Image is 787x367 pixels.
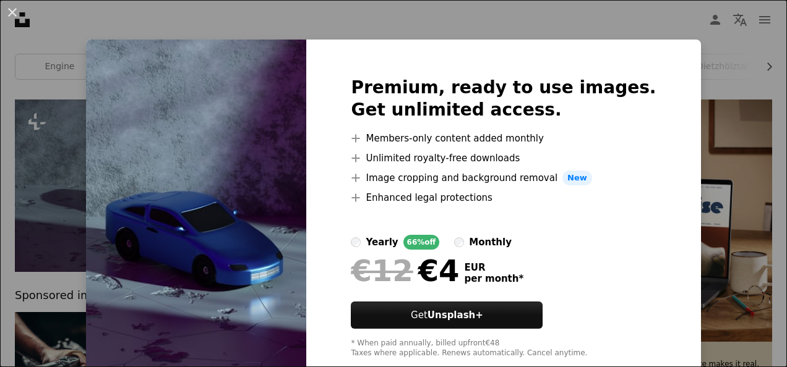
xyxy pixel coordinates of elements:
span: per month * [464,273,523,284]
span: EUR [464,262,523,273]
strong: Unsplash+ [428,310,483,321]
input: monthly [454,237,464,247]
div: * When paid annually, billed upfront €48 Taxes where applicable. Renews automatically. Cancel any... [351,339,656,358]
span: €12 [351,255,413,287]
h2: Premium, ready to use images. Get unlimited access. [351,77,656,121]
li: Members-only content added monthly [351,131,656,146]
input: yearly66%off [351,237,361,247]
li: Unlimited royalty-free downloads [351,151,656,166]
button: GetUnsplash+ [351,302,543,329]
div: €4 [351,255,459,287]
span: New [562,171,592,185]
div: yearly [366,235,398,250]
li: Enhanced legal protections [351,190,656,205]
li: Image cropping and background removal [351,171,656,185]
div: monthly [469,235,512,250]
div: 66% off [403,235,440,250]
